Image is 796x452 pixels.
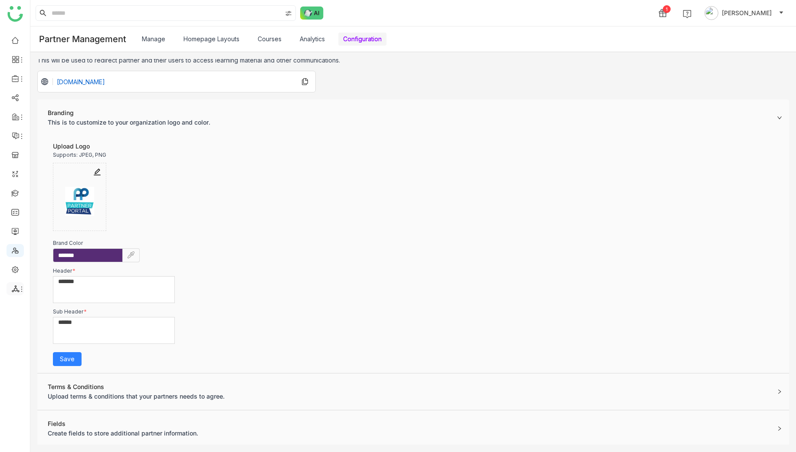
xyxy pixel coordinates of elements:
div: Brand Color [53,240,140,247]
div: Fields [48,419,198,429]
a: Configuration [343,35,382,43]
img: empty [58,187,102,216]
div: Partner Management [39,34,126,44]
img: edit.svg [93,168,102,176]
div: Header [53,267,175,274]
img: avatar [704,6,718,20]
img: picker.svg [128,251,134,258]
div: Upload terms & conditions that your partners needs to agree. [48,392,225,401]
div: BrandingThis is to customize to your organization logo and color. [37,99,789,136]
button: Save [53,352,82,366]
div: Branding [48,108,210,118]
img: help.svg [683,10,691,18]
div: This will be used to redirect partner and their users to access learning material and other commu... [37,56,789,64]
div: [DOMAIN_NAME] [57,75,312,89]
div: Upload Logo [53,143,106,150]
a: Homepage Layouts [183,35,239,43]
img: search-type.svg [285,10,292,17]
a: Analytics [300,35,325,43]
div: Terms & Conditions [48,382,225,392]
span: Save [60,354,75,364]
a: Courses [258,35,282,43]
img: copy.svg [298,75,312,89]
div: Sub Header [53,308,175,315]
div: Terms & ConditionsUpload terms & conditions that your partners needs to agree. [37,373,789,410]
div: FieldsCreate fields to store additional partner information. [37,410,789,447]
div: This is to customize to your organization logo and color. [48,118,210,127]
a: Manage [142,35,165,43]
button: [PERSON_NAME] [703,6,786,20]
img: ask-buddy-normal.svg [300,7,324,20]
span: [PERSON_NAME] [722,8,772,18]
img: logo [7,6,23,22]
div: Create fields to store additional partner information. [48,429,198,438]
div: 1 [663,5,671,13]
div: Supports: JPEG, PNG [53,152,106,158]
